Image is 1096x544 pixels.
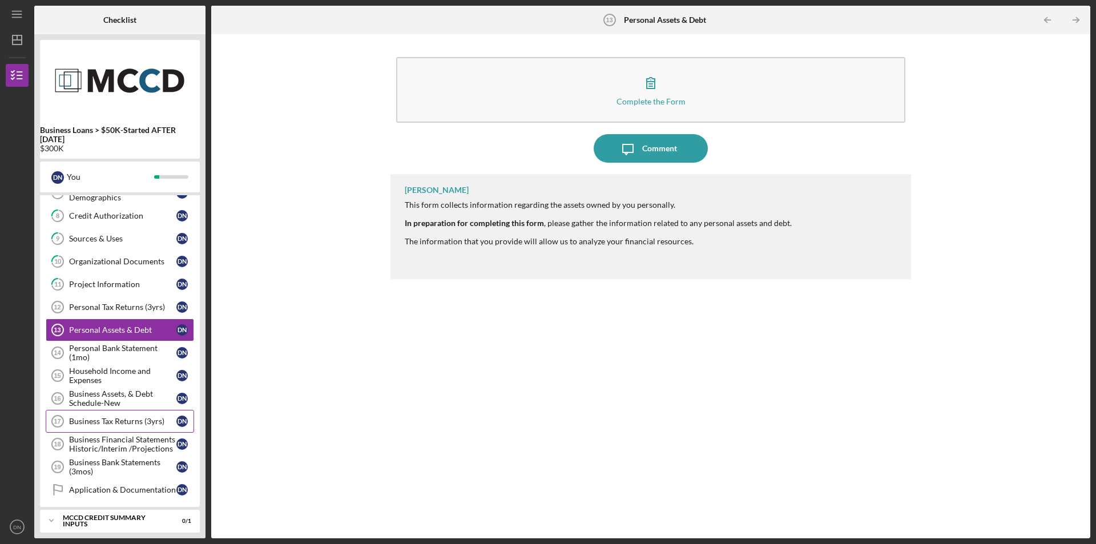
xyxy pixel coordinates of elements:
div: Personal Tax Returns (3yrs) [69,303,176,312]
a: 18Business Financial Statements Historic/Interim /ProjectionsDN [46,433,194,456]
div: Personal Assets & Debt [69,325,176,335]
div: MCCD Credit Summary Inputs [63,514,163,527]
div: D N [176,484,188,495]
div: D N [176,393,188,404]
div: Complete the Form [616,97,686,106]
div: D N [176,301,188,313]
div: D N [176,416,188,427]
a: 19Business Bank Statements (3mos)DN [46,456,194,478]
b: Business Loans > $50K-Started AFTER [DATE] [40,126,200,144]
a: 9Sources & UsesDN [46,227,194,250]
tspan: 13 [54,327,61,333]
a: 15Household Income and ExpensesDN [46,364,194,387]
text: DN [13,524,21,530]
tspan: 14 [54,349,61,356]
a: 17Business Tax Returns (3yrs)DN [46,410,194,433]
div: D N [176,324,188,336]
strong: In preparation for completing this form [405,218,544,228]
a: Application & DocumentationDN [46,478,194,501]
div: This form collects information regarding the assets owned by you personally. , please gather the ... [405,200,792,246]
div: Personal Bank Statement (1mo) [69,344,176,362]
div: D N [176,438,188,450]
tspan: 10 [54,258,62,265]
a: 10Organizational DocumentsDN [46,250,194,273]
div: D N [176,461,188,473]
b: Checklist [103,15,136,25]
b: Personal Assets & Debt [624,15,706,25]
tspan: 8 [56,212,59,220]
button: Comment [594,134,708,163]
button: Complete the Form [396,57,905,123]
tspan: 7 [56,190,60,197]
div: D N [176,347,188,358]
div: Credit Authorization [69,211,176,220]
a: 8Credit AuthorizationDN [46,204,194,227]
div: D N [176,256,188,267]
div: Business Bank Statements (3mos) [69,458,176,476]
tspan: 12 [54,304,61,311]
div: Application & Documentation [69,485,176,494]
tspan: 11 [54,281,61,288]
div: D N [176,210,188,221]
div: You [67,167,154,187]
div: Business Tax Returns (3yrs) [69,417,176,426]
tspan: 19 [54,464,61,470]
a: 12Personal Tax Returns (3yrs)DN [46,296,194,319]
button: DN [6,515,29,538]
div: D N [176,233,188,244]
div: Comment [642,134,677,163]
a: 13Personal Assets & DebtDN [46,319,194,341]
div: 0 / 1 [171,518,191,525]
div: Project Information [69,280,176,289]
a: 14Personal Bank Statement (1mo)DN [46,341,194,364]
tspan: 9 [56,235,60,243]
tspan: 15 [54,372,61,379]
div: D N [176,279,188,290]
img: Product logo [40,46,200,114]
tspan: 16 [54,395,61,402]
a: 16Business Assets, & Debt Schedule-NewDN [46,387,194,410]
div: D N [176,370,188,381]
div: Household Income and Expenses [69,366,176,385]
div: Business Assets, & Debt Schedule-New [69,389,176,408]
div: Organizational Documents [69,257,176,266]
tspan: 13 [606,17,613,23]
div: D N [51,171,64,184]
div: Sources & Uses [69,234,176,243]
div: $300K [40,144,200,153]
tspan: 18 [54,441,61,448]
div: [PERSON_NAME] [405,186,469,195]
a: 11Project InformationDN [46,273,194,296]
tspan: 17 [54,418,61,425]
div: Business Financial Statements Historic/Interim /Projections [69,435,176,453]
